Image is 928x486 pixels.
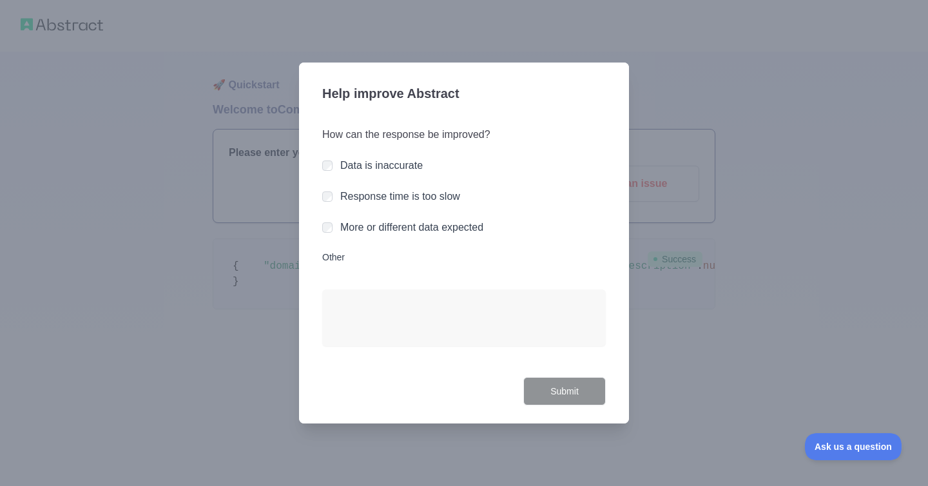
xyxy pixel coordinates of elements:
label: Data is inaccurate [340,160,423,171]
label: More or different data expected [340,222,483,233]
h3: Help improve Abstract [322,78,606,112]
label: Other [322,251,606,264]
iframe: Toggle Customer Support [805,433,902,460]
button: Submit [523,377,606,406]
label: Response time is too slow [340,191,460,202]
h3: How can the response be improved? [322,127,606,142]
